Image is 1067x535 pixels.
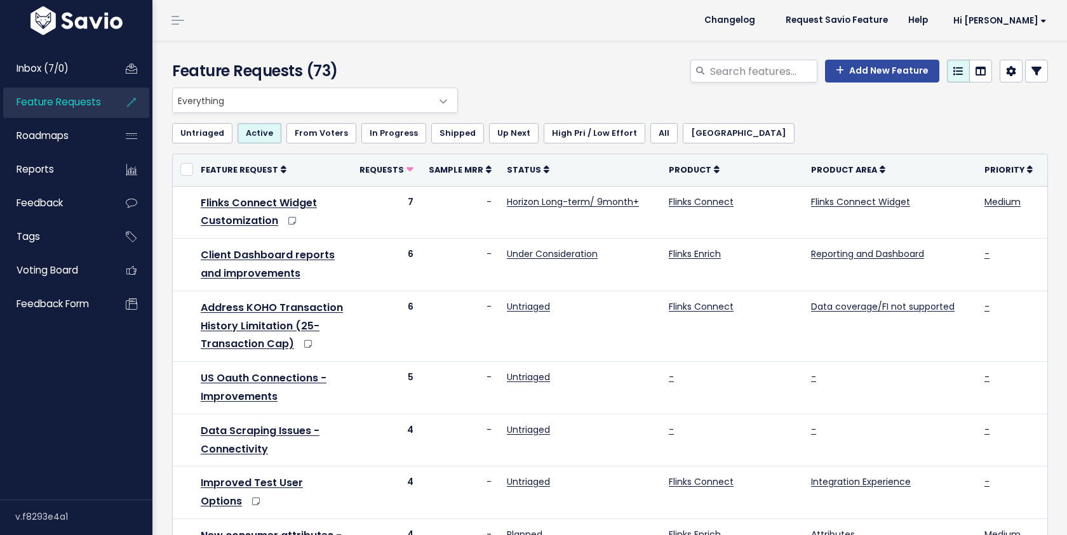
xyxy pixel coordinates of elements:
td: 4 [352,466,421,519]
a: Address KOHO Transaction History Limitation (25-Transaction Cap) [201,300,343,352]
span: Requests [359,164,404,175]
td: - [421,362,499,414]
td: 7 [352,186,421,239]
a: Hi [PERSON_NAME] [938,11,1057,30]
input: Search features... [709,60,817,83]
span: Hi [PERSON_NAME] [953,16,1047,25]
ul: Filter feature requests [172,123,1048,143]
a: Improved Test User Options [201,475,303,508]
span: Inbox (7/0) [17,62,69,75]
a: - [669,423,674,436]
a: Flinks Enrich [669,248,721,260]
h4: Feature Requests (73) [172,60,452,83]
span: Everything [173,88,432,112]
a: Inbox (7/0) [3,54,105,83]
a: US Oauth Connections - Improvements [201,371,326,404]
span: Tags [17,230,40,243]
a: Flinks Connect [669,300,734,313]
span: Status [507,164,541,175]
a: - [984,371,990,383]
div: v.f8293e4a1 [15,500,152,533]
a: Client Dashboard reports and improvements [201,248,335,281]
a: Request Savio Feature [775,11,898,30]
a: Status [507,163,549,176]
a: Untriaged [507,423,550,436]
a: Data Scraping Issues - Connectivity [201,423,319,456]
a: - [669,371,674,383]
a: Active [238,123,281,143]
a: Voting Board [3,256,105,285]
a: Feedback form [3,289,105,319]
span: Feature Requests [17,95,101,109]
td: 6 [352,291,421,361]
a: Feature Request [201,163,286,176]
a: Product [669,163,720,176]
img: logo-white.9d6f32f41409.svg [27,6,126,35]
a: Sample MRR [429,163,492,176]
td: 5 [352,362,421,414]
td: - [421,466,499,519]
a: High Pri / Low Effort [544,123,645,143]
a: - [984,423,990,436]
a: Horizon Long-term/ 9month+ [507,195,639,208]
a: [GEOGRAPHIC_DATA] [683,123,795,143]
td: - [421,239,499,291]
td: 6 [352,239,421,291]
a: Requests [359,163,413,176]
a: - [984,300,990,313]
a: All [650,123,678,143]
a: Untriaged [507,300,550,313]
td: - [421,186,499,239]
a: Roadmaps [3,121,105,150]
a: Untriaged [172,123,232,143]
a: Feedback [3,188,105,218]
a: Product Area [811,163,885,176]
a: Untriaged [507,475,550,488]
a: Priority [984,163,1033,176]
a: Under Consideration [507,248,598,260]
a: Feature Requests [3,88,105,117]
a: Up Next [489,123,539,143]
span: Feature Request [201,164,278,175]
a: Data coverage/FI not supported [811,300,955,313]
a: From Voters [286,123,356,143]
span: Product [669,164,711,175]
a: Add New Feature [825,60,939,83]
td: 4 [352,414,421,466]
a: Reporting and Dashboard [811,248,924,260]
a: Integration Experience [811,475,911,488]
span: Roadmaps [17,129,69,142]
span: Everything [172,88,458,113]
a: Medium [984,195,1021,208]
a: - [811,423,816,436]
span: Reports [17,162,54,176]
a: Untriaged [507,371,550,383]
span: Sample MRR [429,164,483,175]
a: Shipped [431,123,484,143]
a: Flinks Connect [669,195,734,208]
a: - [811,371,816,383]
span: Feedback form [17,297,89,310]
a: Flinks Connect Widget Customization [201,195,317,228]
a: Tags [3,222,105,251]
td: - [421,291,499,361]
span: Product Area [811,164,877,175]
span: Priority [984,164,1024,175]
a: Flinks Connect Widget [811,195,910,208]
span: Feedback [17,196,63,209]
a: Help [898,11,938,30]
span: Voting Board [17,263,78,277]
span: Changelog [704,16,755,25]
a: - [984,475,990,488]
a: Reports [3,155,105,184]
a: In Progress [361,123,426,143]
a: Flinks Connect [669,475,734,488]
td: - [421,414,499,466]
a: - [984,248,990,260]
